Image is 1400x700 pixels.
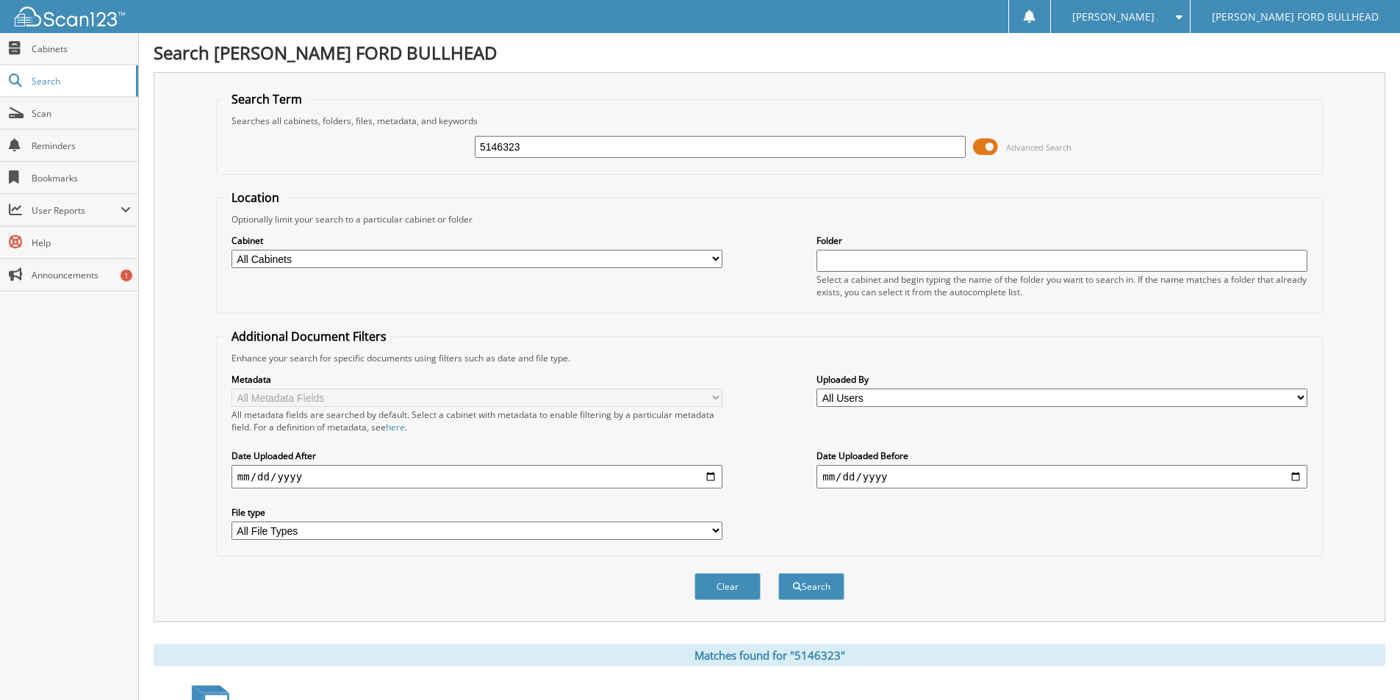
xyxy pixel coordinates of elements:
legend: Location [224,190,287,206]
h1: Search [PERSON_NAME] FORD BULLHEAD [154,40,1385,65]
span: [PERSON_NAME] [1072,12,1155,21]
button: Search [778,573,844,600]
button: Clear [694,573,761,600]
span: Bookmarks [32,172,131,184]
a: here [386,421,405,433]
legend: Additional Document Filters [224,328,394,344]
span: User Reports [32,204,121,217]
span: Announcements [32,269,131,281]
div: Enhance your search for specific documents using filters such as date and file type. [224,352,1315,364]
label: Uploaded By [816,373,1307,386]
span: Reminders [32,140,131,152]
div: 1 [121,270,132,281]
label: Cabinet [231,234,722,247]
label: Date Uploaded After [231,450,722,462]
input: end [816,465,1307,488]
span: Cabinets [32,43,131,55]
img: scan123-logo-white.svg [15,7,125,26]
span: Help [32,237,131,249]
div: Searches all cabinets, folders, files, metadata, and keywords [224,115,1315,127]
div: Select a cabinet and begin typing the name of the folder you want to search in. If the name match... [816,273,1307,298]
legend: Search Term [224,91,309,107]
div: Matches found for "5146323" [154,644,1385,666]
label: Folder [816,234,1307,247]
div: All metadata fields are searched by default. Select a cabinet with metadata to enable filtering b... [231,408,722,433]
span: Search [32,75,129,87]
label: Date Uploaded Before [816,450,1307,462]
span: Advanced Search [1006,142,1071,153]
span: [PERSON_NAME] FORD BULLHEAD [1212,12,1379,21]
input: start [231,465,722,488]
div: Optionally limit your search to a particular cabinet or folder [224,213,1315,225]
label: File type [231,506,722,519]
span: Scan [32,107,131,120]
label: Metadata [231,373,722,386]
